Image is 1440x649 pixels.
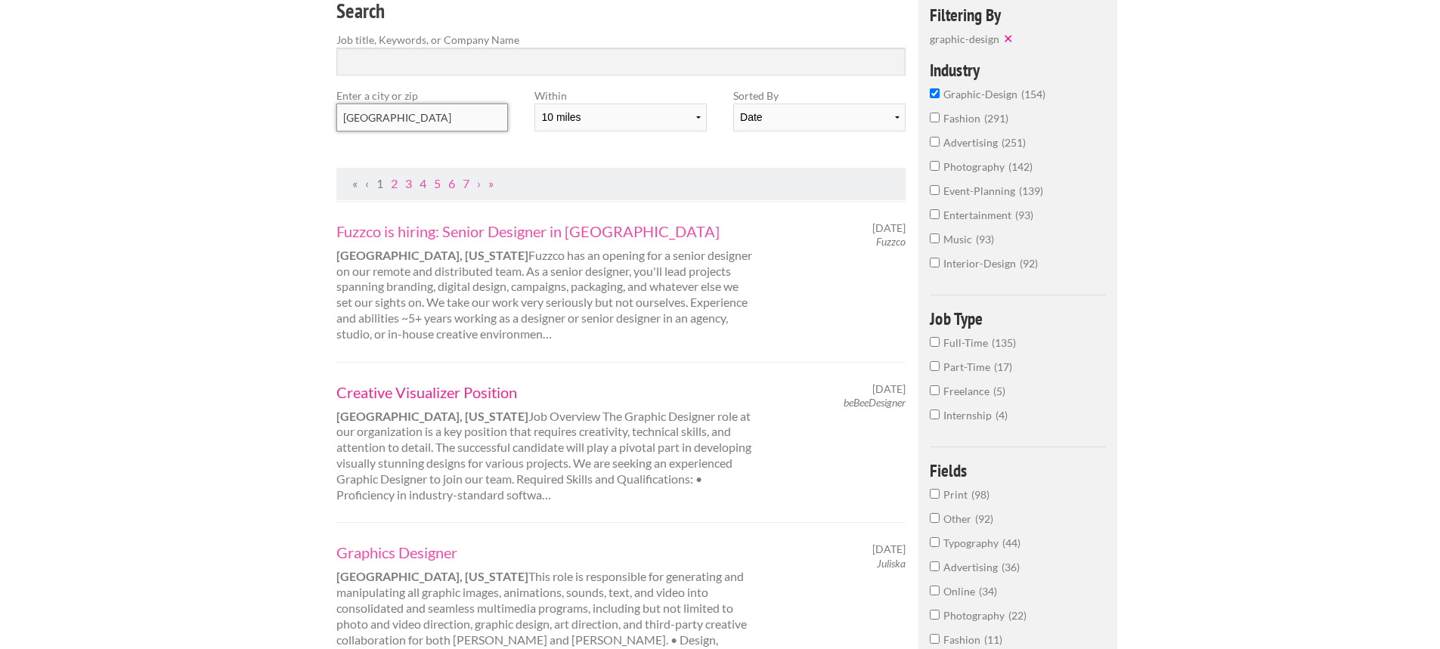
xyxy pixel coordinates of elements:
span: [DATE] [872,382,906,396]
span: 142 [1008,160,1033,173]
strong: [GEOGRAPHIC_DATA], [US_STATE] [336,409,528,423]
input: interior-design92 [930,258,940,267]
h4: Job Type [930,310,1106,327]
span: 135 [992,336,1016,349]
span: Typography [943,536,1002,549]
input: graphic-design154 [930,88,940,98]
span: photography [943,160,1008,173]
span: 93 [976,233,994,246]
span: 251 [1002,136,1026,149]
a: Graphics Designer [336,542,757,562]
a: Next Page [477,176,481,190]
button: ✕ [999,31,1020,46]
span: Freelance [943,385,993,397]
em: Juliska [877,557,906,570]
span: Part-Time [943,360,994,373]
a: Page 1 [376,176,383,190]
input: Search [336,48,906,76]
a: Page 7 [463,176,469,190]
label: Enter a city or zip [336,88,508,104]
input: Fashion11 [930,634,940,644]
a: Page 4 [420,176,426,190]
span: 92 [975,512,993,525]
strong: [GEOGRAPHIC_DATA], [US_STATE] [336,569,528,583]
span: Online [943,585,979,598]
span: 44 [1002,536,1020,549]
span: First Page [352,176,358,190]
h4: Industry [930,61,1106,79]
span: 291 [984,112,1008,125]
span: music [943,233,976,246]
h4: Filtering By [930,6,1106,23]
input: Part-Time17 [930,361,940,371]
label: Within [534,88,706,104]
input: music93 [930,233,940,243]
input: Other92 [930,513,940,523]
input: Advertising36 [930,561,940,571]
a: Page 3 [405,176,412,190]
label: Sorted By [733,88,905,104]
input: Full-Time135 [930,337,940,347]
input: entertainment93 [930,209,940,219]
span: 92 [1020,257,1038,270]
input: fashion291 [930,113,940,122]
a: Page 6 [448,176,455,190]
label: Job title, Keywords, or Company Name [336,32,906,48]
span: graphic-design [930,32,999,45]
a: Page 2 [391,176,398,190]
strong: [GEOGRAPHIC_DATA], [US_STATE] [336,248,528,262]
span: 93 [1015,209,1033,221]
em: beBeeDesigner [844,396,906,409]
span: advertising [943,136,1002,149]
div: Fuzzco has an opening for a senior designer on our remote and distributed team. As a senior desig... [324,221,770,342]
input: Photography22 [930,610,940,620]
span: Full-Time [943,336,992,349]
input: advertising251 [930,137,940,147]
span: Fashion [943,633,984,646]
span: Print [943,488,971,501]
span: 139 [1019,184,1043,197]
span: fashion [943,112,984,125]
span: event-planning [943,184,1019,197]
span: Advertising [943,561,1002,573]
span: Internship [943,409,996,422]
span: 98 [971,488,989,501]
select: Sort results by [733,104,905,131]
a: Last Page, Page 16 [488,176,494,190]
span: [DATE] [872,542,906,556]
input: Print98 [930,489,940,499]
span: graphic-design [943,88,1021,100]
span: Previous Page [365,176,369,190]
span: 34 [979,585,997,598]
input: Online34 [930,586,940,595]
span: 11 [984,633,1002,646]
input: Internship4 [930,409,940,419]
span: 5 [993,385,1005,397]
span: interior-design [943,257,1020,270]
a: Page 5 [434,176,441,190]
span: 22 [1008,609,1027,622]
input: Freelance5 [930,385,940,395]
div: Job Overview The Graphic Designer role at our organization is a key position that requires creati... [324,382,770,503]
input: photography142 [930,161,940,171]
a: Fuzzco is hiring: Senior Designer in [GEOGRAPHIC_DATA] [336,221,757,241]
span: 4 [996,409,1008,422]
input: event-planning139 [930,185,940,195]
em: Fuzzco [876,235,906,248]
span: 36 [1002,561,1020,573]
span: Photography [943,609,1008,622]
span: Other [943,512,975,525]
span: entertainment [943,209,1015,221]
span: 17 [994,360,1012,373]
span: 154 [1021,88,1045,100]
input: Typography44 [930,537,940,547]
h4: Fields [930,462,1106,479]
a: Creative Visualizer Position [336,382,757,402]
span: [DATE] [872,221,906,235]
